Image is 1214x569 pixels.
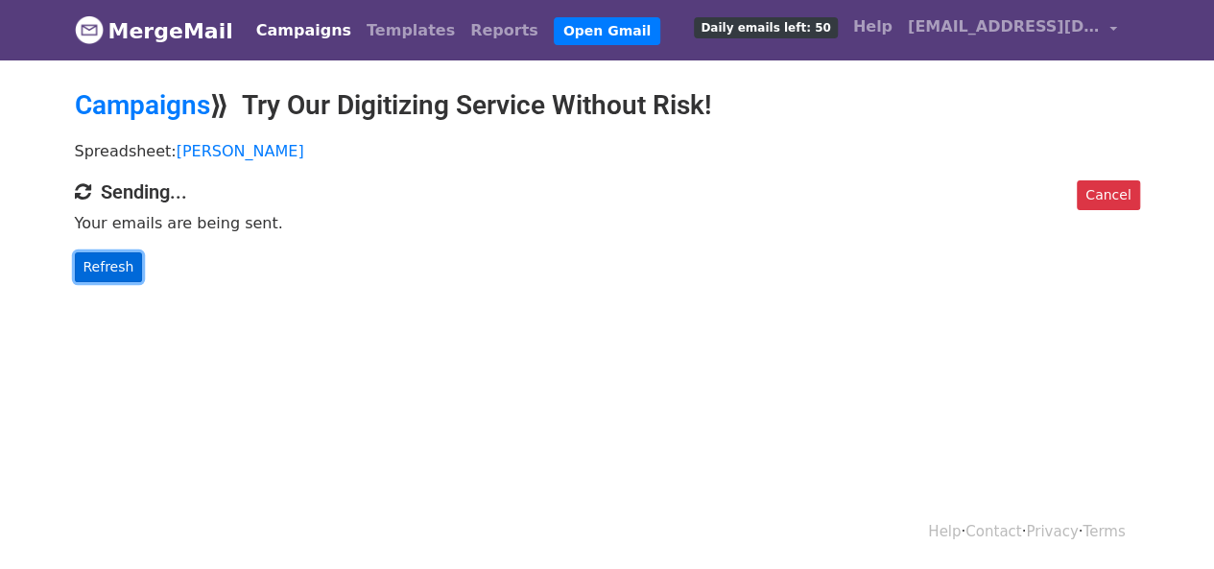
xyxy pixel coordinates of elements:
a: Refresh [75,252,143,282]
h2: ⟫ Try Our Digitizing Service Without Risk! [75,89,1140,122]
a: Contact [965,523,1021,540]
a: Reports [463,12,546,50]
a: [EMAIL_ADDRESS][DOMAIN_NAME] [900,8,1125,53]
a: Cancel [1077,180,1139,210]
a: Templates [359,12,463,50]
a: MergeMail [75,11,233,51]
p: Spreadsheet: [75,141,1140,161]
a: Terms [1083,523,1125,540]
h4: Sending... [75,180,1140,203]
a: Campaigns [75,89,210,121]
a: [PERSON_NAME] [177,142,304,160]
a: Privacy [1026,523,1078,540]
span: [EMAIL_ADDRESS][DOMAIN_NAME] [908,15,1100,38]
span: Daily emails left: 50 [694,17,837,38]
a: Campaigns [249,12,359,50]
a: Help [845,8,900,46]
p: Your emails are being sent. [75,213,1140,233]
a: Daily emails left: 50 [686,8,845,46]
a: Open Gmail [554,17,660,45]
img: MergeMail logo [75,15,104,44]
iframe: Chat Widget [1118,477,1214,569]
a: Help [928,523,961,540]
